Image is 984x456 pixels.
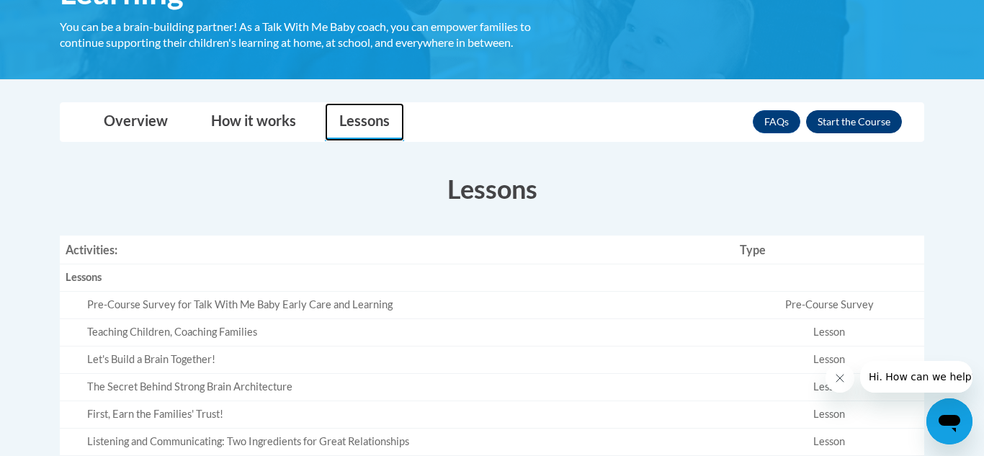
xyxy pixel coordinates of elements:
th: Activities: [60,236,734,264]
a: Lessons [325,103,404,141]
td: Lesson [734,401,924,429]
h3: Lessons [60,171,924,207]
td: Lesson [734,429,924,456]
span: Hi. How can we help? [9,10,117,22]
button: Enroll [806,110,902,133]
td: Lesson [734,319,924,347]
a: FAQs [753,110,800,133]
div: First, Earn the Families' Trust! [87,407,728,422]
div: Let's Build a Brain Together! [87,352,728,367]
div: Teaching Children, Coaching Families [87,325,728,340]
a: Overview [89,103,182,141]
a: How it works [197,103,310,141]
div: Listening and Communicating: Two Ingredients for Great Relationships [87,434,728,450]
iframe: Button to launch messaging window [926,398,972,444]
div: The Secret Behind Strong Brain Architecture [87,380,728,395]
iframe: Message from company [860,361,972,393]
td: Lesson [734,347,924,374]
th: Type [734,236,924,264]
iframe: Close message [826,364,854,393]
div: Lessons [66,270,728,285]
td: Lesson [734,374,924,401]
div: You can be a brain-building partner! As a Talk With Me Baby coach, you can empower families to co... [60,19,557,50]
td: Pre-Course Survey [734,292,924,319]
div: Pre-Course Survey for Talk With Me Baby Early Care and Learning [87,298,728,313]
